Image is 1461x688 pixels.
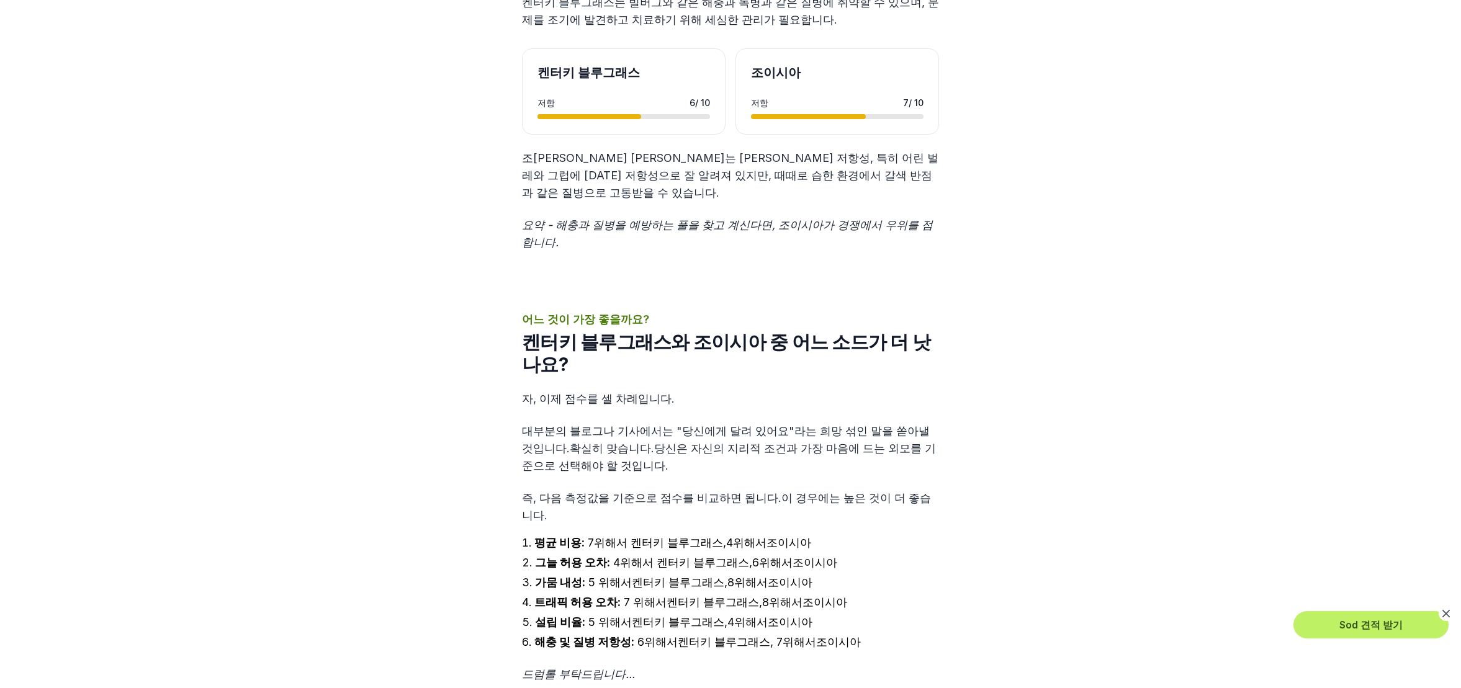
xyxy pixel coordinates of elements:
font: 조이시아 [802,596,847,609]
font: 위해서 [620,556,654,569]
font: 켄터키 블루그래스 [631,536,723,549]
font: 4 [613,556,620,569]
font: 즉, 다음 측정값을 기준으로 점수를 비교하면 됩니다. [522,491,781,504]
font: 조이시아 [768,576,812,589]
strong: 가뭄 내성: [535,576,585,589]
font: / 10 [909,97,924,108]
font: 어느 것이 가장 좋을까요? [522,313,649,326]
font: 조이시아 [793,556,837,569]
strong: 평균 비용: [534,536,585,549]
font: 켄터키 블루그래스 [537,65,640,80]
font: 위해서 [769,596,802,609]
font: 4 [726,536,733,549]
font: 대부분의 블로그나 기사에서는 "당신에게 달려 있어요"라는 희망 섞인 말을 쏟아낼 것입니다. [522,424,930,455]
font: 요약 - 해충과 질병을 예방하는 풀을 찾고 계신다면, [522,218,775,231]
font: , [723,536,726,549]
font: 위해서 [734,576,768,589]
font: 6 [752,556,759,569]
font: 7 [588,536,594,549]
font: / 10 [695,97,710,108]
font: 조[PERSON_NAME] [PERSON_NAME]는 [PERSON_NAME] 저항성, 특히 어린 벌레와 그럽에 [DATE] 저항성으로 잘 알려져 있지만, 때때로 습한 환경에... [522,151,938,199]
font: 켄터키 블루그래스 [657,556,749,569]
font: 자, 이제 점수를 셀 차례입니다. [522,392,675,405]
font: 위해서 [594,536,627,549]
font: 7 [624,596,630,609]
font: 위해서 [633,596,667,609]
font: 조이시아 [766,536,811,549]
font: , [759,596,762,609]
font: 확실히 맞습니다. [570,442,654,455]
font: 7 [903,97,909,108]
font: 당신은 자신의 지리적 조건과 가장 마음에 드는 외모를 기준으로 선택해야 할 것입니다. [522,442,936,472]
font: Sod 견적 받기 [1339,617,1403,632]
font: 켄터키 블루그래스 [667,596,759,609]
font: , [724,576,727,589]
font: 트래픽 허용 오차: [534,596,621,609]
strong: 그늘 허용 오차: [535,556,610,569]
font: 드럼롤 부탁드립니다... [522,668,635,681]
font: 8 [727,576,734,589]
font: 저항 [751,97,768,108]
font: 켄터키 블루그래스와 조이시아 중 어느 소드가 더 낫나요? [522,331,930,375]
button: Sod 견적 받기 [1293,611,1449,638]
font: 5 [588,576,595,589]
font: , [749,556,752,569]
font: 위해서 [733,536,766,549]
font: 조이시아 [751,65,801,80]
font: 위해서 [759,556,793,569]
font: 켄터키 블루그래스 [632,576,724,589]
font: 위해서 [598,576,632,589]
font: 8 [762,596,769,609]
font: 저항 [537,97,555,108]
font: 6 [690,97,695,108]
